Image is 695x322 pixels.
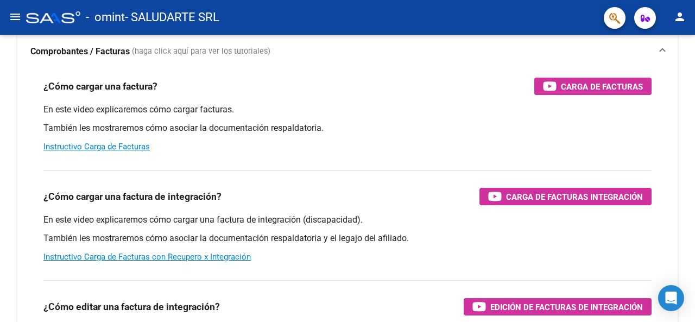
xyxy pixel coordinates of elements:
span: (haga click aquí para ver los tutoriales) [132,46,270,58]
mat-icon: menu [9,10,22,23]
mat-expansion-panel-header: Comprobantes / Facturas (haga click aquí para ver los tutoriales) [17,34,678,69]
span: Carga de Facturas Integración [506,190,643,204]
span: - omint [86,5,125,29]
mat-icon: person [673,10,686,23]
a: Instructivo Carga de Facturas con Recupero x Integración [43,252,251,262]
span: Carga de Facturas [561,80,643,93]
span: - SALUDARTE SRL [125,5,219,29]
button: Edición de Facturas de integración [464,298,652,315]
span: Edición de Facturas de integración [490,300,643,314]
h3: ¿Cómo editar una factura de integración? [43,299,220,314]
button: Carga de Facturas [534,78,652,95]
p: En este video explicaremos cómo cargar facturas. [43,104,652,116]
strong: Comprobantes / Facturas [30,46,130,58]
p: También les mostraremos cómo asociar la documentación respaldatoria. [43,122,652,134]
h3: ¿Cómo cargar una factura? [43,79,157,94]
a: Instructivo Carga de Facturas [43,142,150,151]
div: Open Intercom Messenger [658,285,684,311]
p: También les mostraremos cómo asociar la documentación respaldatoria y el legajo del afiliado. [43,232,652,244]
h3: ¿Cómo cargar una factura de integración? [43,189,222,204]
p: En este video explicaremos cómo cargar una factura de integración (discapacidad). [43,214,652,226]
button: Carga de Facturas Integración [479,188,652,205]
